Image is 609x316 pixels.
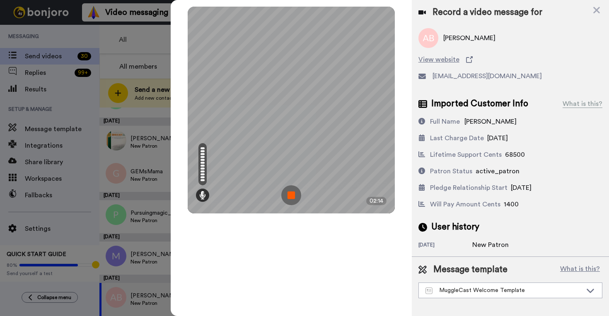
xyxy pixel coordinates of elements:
div: What is this? [563,99,602,109]
div: Full Name [430,117,460,127]
img: Message-temps.svg [425,287,433,294]
div: MuggleCast Welcome Template [425,286,582,294]
span: View website [418,55,459,65]
span: active_patron [476,168,520,175]
div: [DATE] [418,242,472,250]
span: [PERSON_NAME] [464,118,517,125]
span: [DATE] [511,184,532,191]
img: ic_record_stop.svg [281,185,301,205]
button: What is this? [558,263,602,276]
div: New Patron [472,240,514,250]
div: 02:14 [366,197,387,205]
div: Pledge Relationship Start [430,183,508,193]
span: Message template [433,263,508,276]
span: [DATE] [487,135,508,141]
div: Will Pay Amount Cents [430,199,500,209]
span: Imported Customer Info [431,98,528,110]
span: [EMAIL_ADDRESS][DOMAIN_NAME] [433,71,542,81]
span: User history [431,221,479,233]
div: Last Charge Date [430,133,484,143]
div: Lifetime Support Cents [430,150,502,160]
span: 68500 [505,151,525,158]
div: Patron Status [430,166,472,176]
span: 1400 [504,201,519,208]
a: View website [418,55,602,65]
